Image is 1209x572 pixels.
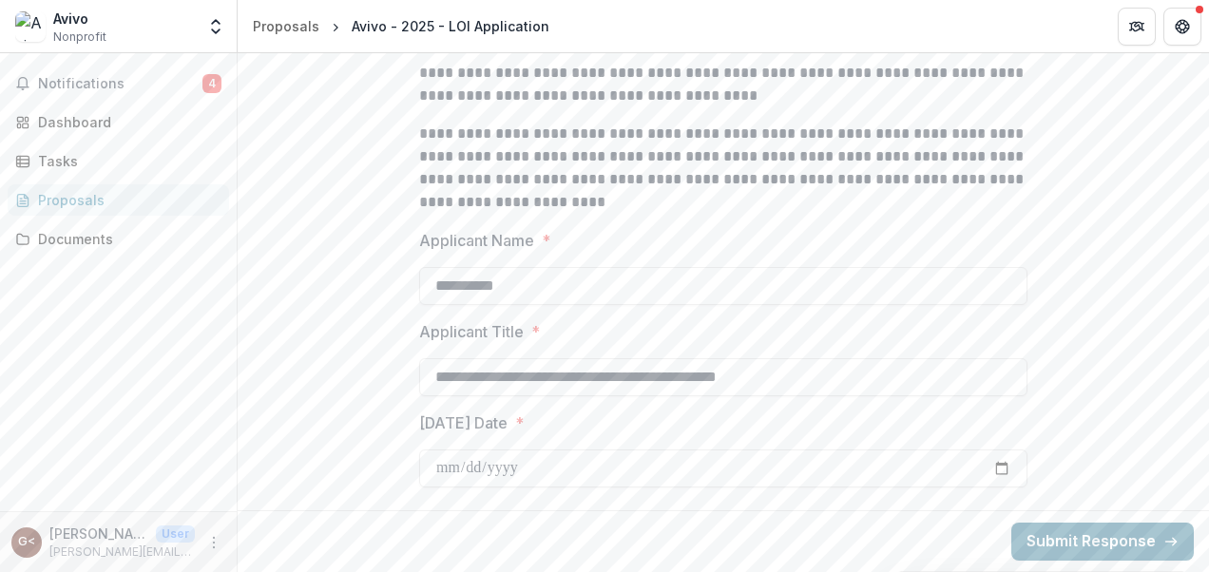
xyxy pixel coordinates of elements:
div: Gregg Bell <gregg.bell@avivomn.org> [18,536,35,548]
p: Applicant Name [419,229,534,252]
img: Avivo [15,11,46,42]
span: 4 [202,74,221,93]
p: [PERSON_NAME][EMAIL_ADDRESS][PERSON_NAME][DOMAIN_NAME] [49,543,195,561]
p: Applicant Title [419,320,524,343]
a: Proposals [8,184,229,216]
button: Notifications4 [8,68,229,99]
a: Proposals [245,12,327,40]
div: Tasks [38,151,214,171]
a: Dashboard [8,106,229,138]
p: [PERSON_NAME] <[PERSON_NAME][EMAIL_ADDRESS][PERSON_NAME][DOMAIN_NAME]> [49,524,148,543]
div: Proposals [38,190,214,210]
div: Proposals [253,16,319,36]
a: Documents [8,223,229,255]
button: Submit Response [1011,523,1194,561]
button: Partners [1118,8,1156,46]
a: Tasks [8,145,229,177]
button: Get Help [1163,8,1201,46]
div: Dashboard [38,112,214,132]
div: Avivo [53,9,106,29]
p: [DATE] Date [419,411,508,434]
button: Open entity switcher [202,8,229,46]
div: Avivo - 2025 - LOI Application [352,16,549,36]
p: User [156,525,195,543]
button: More [202,531,225,554]
nav: breadcrumb [245,12,557,40]
span: Nonprofit [53,29,106,46]
span: Notifications [38,76,202,92]
div: Documents [38,229,214,249]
